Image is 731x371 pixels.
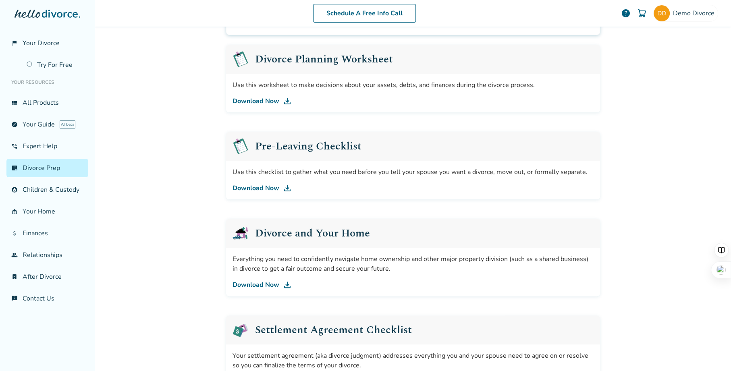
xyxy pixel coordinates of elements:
div: Use this checklist to gather what you need before you tell your spouse you want a divorce, move o... [233,167,594,177]
span: chat_info [11,295,18,302]
a: attach_moneyFinances [6,224,88,242]
div: Everything you need to confidently navigate home ownership and other major property division (suc... [233,254,594,274]
h2: Settlement Agreement Checklist [255,325,412,335]
h2: Divorce and Your Home [255,228,370,238]
span: group [11,252,18,258]
span: view_list [11,99,18,106]
img: Divorce and Your Home [233,225,249,241]
div: Your settlement agreement (aka divorce judgment) addresses everything you and your spouse need to... [233,351,594,370]
span: flag_2 [11,40,18,46]
img: DL [282,280,292,290]
a: garage_homeYour Home [6,202,88,221]
a: Download Now [233,280,594,290]
a: phone_in_talkExpert Help [6,137,88,155]
span: bookmark_check [11,274,18,280]
a: flag_2Your Divorce [6,34,88,52]
a: Try For Free [22,56,88,74]
h2: Pre-Leaving Checklist [255,141,361,151]
li: Your Resources [6,74,88,90]
a: help [621,8,631,18]
img: Pre-Leaving Checklist [233,138,249,154]
span: Demo Divorce [673,9,718,18]
img: Settlement Agreement Checklist [233,322,249,338]
img: Cart [637,8,647,18]
a: Download Now [233,183,594,193]
a: bookmark_checkAfter Divorce [6,267,88,286]
span: phone_in_talk [11,143,18,149]
h2: Divorce Planning Worksheet [255,54,393,64]
a: list_alt_checkDivorce Prep [6,159,88,177]
span: AI beta [60,120,75,129]
span: explore [11,121,18,128]
span: garage_home [11,208,18,215]
span: list_alt_check [11,165,18,171]
span: attach_money [11,230,18,236]
span: Your Divorce [23,39,60,48]
img: DL [282,183,292,193]
a: view_listAll Products [6,93,88,112]
img: DL [282,96,292,106]
span: account_child [11,187,18,193]
a: exploreYour GuideAI beta [6,115,88,134]
img: Demo Divorce [654,5,670,21]
a: chat_infoContact Us [6,289,88,308]
img: Pre-Leaving Checklist [233,51,249,67]
div: Use this worksheet to make decisions about your assets, debts, and finances during the divorce pr... [233,80,594,90]
a: Schedule A Free Info Call [313,4,416,23]
a: groupRelationships [6,246,88,264]
a: account_childChildren & Custody [6,180,88,199]
a: Download Now [233,96,594,106]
